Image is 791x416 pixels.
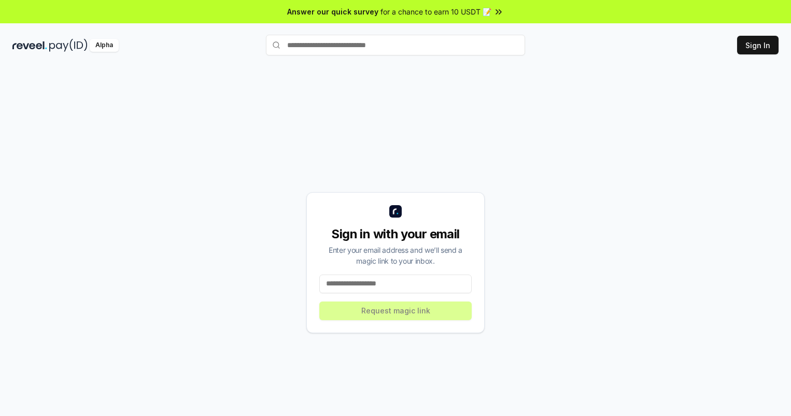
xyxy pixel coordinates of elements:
span: Answer our quick survey [287,6,378,17]
div: Sign in with your email [319,226,472,242]
img: pay_id [49,39,88,52]
img: logo_small [389,205,402,218]
button: Sign In [737,36,779,54]
img: reveel_dark [12,39,47,52]
span: for a chance to earn 10 USDT 📝 [380,6,491,17]
div: Alpha [90,39,119,52]
div: Enter your email address and we’ll send a magic link to your inbox. [319,245,472,266]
